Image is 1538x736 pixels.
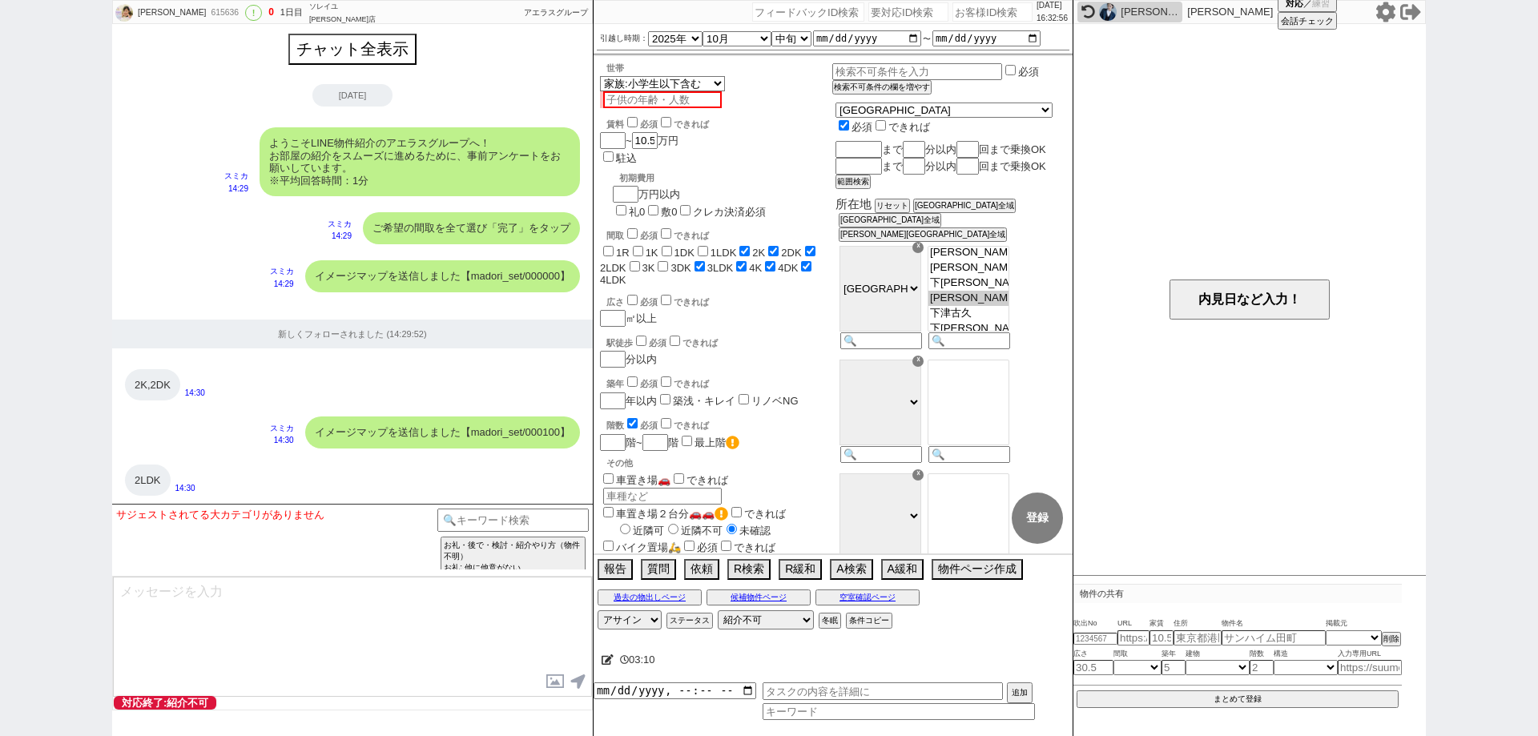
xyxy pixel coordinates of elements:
label: できれば [658,379,709,388]
label: 〜 [923,34,931,43]
input: できれば [661,376,671,387]
button: 会話チェック [1278,12,1337,30]
span: 必須 [640,420,658,430]
button: 空室確認ページ [815,589,920,605]
button: 過去の物出しページ [598,589,702,605]
button: A緩和 [881,559,924,580]
label: 1K [646,247,658,259]
option: [PERSON_NAME]３丁目 [928,260,1009,275]
input: サンハイム田町 [1222,630,1326,646]
input: できれば [661,228,671,239]
input: https://suumo.jp/chintai/jnc_000022489271 [1338,660,1402,675]
span: 必須 [640,379,658,388]
input: 未確認 [727,524,737,534]
span: 建物 [1186,648,1250,661]
input: 車置き場🚗 [603,473,614,484]
label: 近隣可 [616,525,664,537]
button: まとめて登録 [1077,690,1399,708]
button: 報告 [598,559,633,580]
div: [PERSON_NAME] [135,6,206,19]
button: R検索 [727,559,771,580]
input: 1234567 [1073,633,1117,645]
option: 下[PERSON_NAME] [928,321,1009,336]
button: 依頼 [684,559,719,580]
span: 必須 [640,297,658,307]
div: イメージマップを送信しました【madori_set/000100】 [305,416,580,448]
option: 下[PERSON_NAME] [928,275,1009,291]
p: 物件の共有 [1073,584,1402,603]
p: スミカ [224,170,248,183]
option: [PERSON_NAME]入 [928,291,1009,306]
input: できれば [661,117,671,127]
span: 必須 [640,119,658,129]
label: 礼0 [629,206,645,218]
p: 14:29 [328,230,352,243]
span: 必須 [697,541,718,553]
div: 1日目 [280,6,303,19]
div: [DATE] [312,84,393,107]
button: リセット [875,199,910,213]
input: キーワード [763,703,1035,720]
span: 入力専用URL [1338,648,1402,661]
span: 03:10 [629,654,655,666]
input: できれば [721,541,731,551]
div: ☓ [912,469,924,481]
input: できれば [876,120,886,131]
p: スミカ [270,422,294,435]
label: クレカ決済必須 [693,206,766,218]
img: 0hzsSmfVGMJVx-FDtAuWtbYg5EJjZdZXxOAiI5bh8WK20WIGYMVHdjO0wTfG1FJ2sKWyBtahgXLm5cWAdNESgvY0xKKBM-YSJ... [115,4,133,22]
p: 14:30 [175,482,195,495]
p: スミカ [270,265,294,278]
label: 4DK [778,262,798,274]
div: ㎡以上 [600,292,832,327]
input: 検索不可条件を入力 [832,63,1002,80]
div: ☓ [912,242,924,253]
button: チャット全表示 [288,34,417,65]
span: 住所 [1174,617,1222,630]
span: 必須 [649,338,666,348]
label: できれば [872,121,930,133]
button: 物件ページ作成 [932,559,1023,580]
p: その他 [606,457,832,469]
option: [PERSON_NAME]２丁目 [928,245,1009,260]
div: ようこそLINE物件紹介のアエラスグループへ！ お部屋の紹介をスムーズに進めるために、事前アンケートをお願いしています。 ※平均回答時間：1分 [260,127,580,196]
label: 車置き場２台分🚗🚗 [600,508,728,520]
div: 階~ 階 [600,433,832,451]
input: 🔍 [928,446,1010,463]
div: 新しくフォローされました (14:29:52) [112,320,593,348]
label: できれば [670,474,728,486]
p: 14:30 [270,434,294,447]
button: 範囲検索 [835,175,871,189]
div: サジェストされてる大カテゴリがありません [116,509,437,521]
div: 間取 [606,226,832,242]
label: できれば [728,508,786,520]
button: 候補物件ページ [707,589,811,605]
input: 東京都港区海岸３ [1174,630,1222,646]
div: 2K,2DK [125,369,180,401]
div: 駅徒歩 [606,333,832,349]
label: 引越し時期： [600,32,648,45]
input: できれば [674,473,684,484]
span: 吹出No [1073,617,1117,630]
label: できれば [658,420,709,430]
div: 賃料 [606,115,709,131]
div: 広さ [606,292,832,308]
label: 3DK [670,262,690,274]
label: 4K [749,262,762,274]
div: 分以内 [600,333,832,368]
label: 築浅・キレイ [673,395,735,407]
span: 対応終了:紹介不可 [114,696,216,710]
label: 4LDK [600,274,626,286]
button: お礼・後で・検討・紹介やり方（物件不明） お礼: 他に他意がない (物件への感想) [441,537,586,588]
span: 必須 [640,231,658,240]
input: 車置き場２台分🚗🚗 [603,507,614,517]
input: タスクの内容を詳細に [763,682,1003,700]
span: アエラスグループ [524,8,588,17]
div: 2LDK [125,465,171,497]
input: フィードバックID検索 [752,2,864,22]
label: 必須 [1018,66,1039,78]
button: 質問 [641,559,676,580]
span: 必須 [852,121,872,133]
input: 30.5 [1073,660,1113,675]
label: バイク置場🛵 [600,541,681,553]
